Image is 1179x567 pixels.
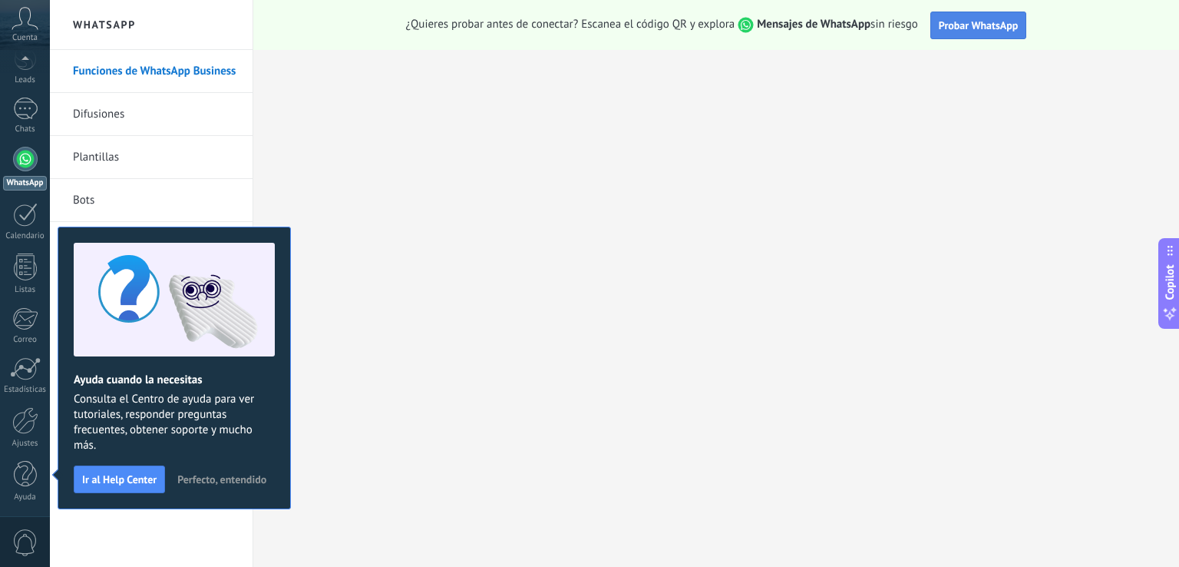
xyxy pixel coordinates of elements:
a: Agente de IA Pruébalo ahora! [73,222,237,265]
div: Ajustes [3,439,48,449]
a: Bots [73,179,237,222]
span: Consulta el Centro de ayuda para ver tutoriales, responder preguntas frecuentes, obtener soporte ... [74,392,275,453]
li: Bots [50,179,253,222]
button: Ir al Help Center [74,466,165,493]
div: WhatsApp [3,176,47,191]
strong: Mensajes de WhatsApp [757,17,870,31]
li: Plantillas [50,136,253,179]
span: Perfecto, entendido [177,474,266,485]
div: Listas [3,285,48,295]
div: Correo [3,335,48,345]
div: Chats [3,124,48,134]
span: Cuenta [12,33,38,43]
div: Calendario [3,231,48,241]
div: Leads [3,75,48,85]
span: ¿Quieres probar antes de conectar? Escanea el código QR y explora sin riesgo [406,17,918,33]
a: Plantillas [73,136,237,179]
span: Ir al Help Center [82,474,157,485]
button: Probar WhatsApp [930,12,1027,39]
span: Agente de IA [73,222,136,265]
h2: Ayuda cuando la necesitas [74,373,275,387]
span: Probar WhatsApp [939,18,1019,32]
button: Perfecto, entendido [170,468,273,491]
div: Ayuda [3,492,48,502]
li: Difusiones [50,93,253,136]
a: Difusiones [73,93,237,136]
div: Estadísticas [3,385,48,395]
li: Funciones de WhatsApp Business [50,50,253,93]
span: Copilot [1162,265,1177,300]
a: Funciones de WhatsApp Business [73,50,237,93]
li: Agente de IA [50,222,253,264]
